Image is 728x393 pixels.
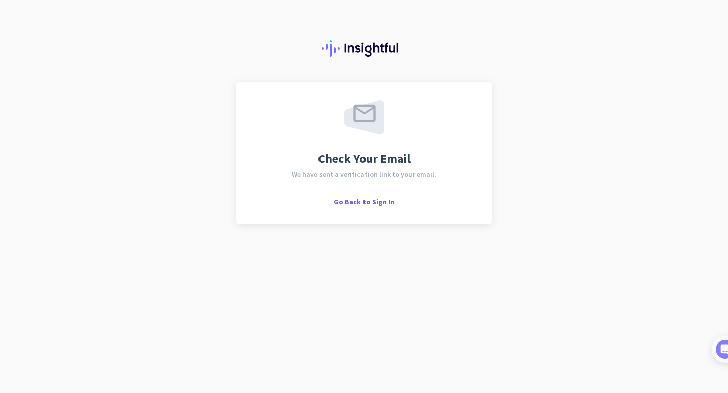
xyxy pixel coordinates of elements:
span: We have sent a verification link to your email. [292,171,436,178]
span: Go Back to Sign In [334,197,394,206]
img: Insightful [322,40,406,57]
span: Check Your Email [318,153,411,165]
img: email-sent [344,100,384,134]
